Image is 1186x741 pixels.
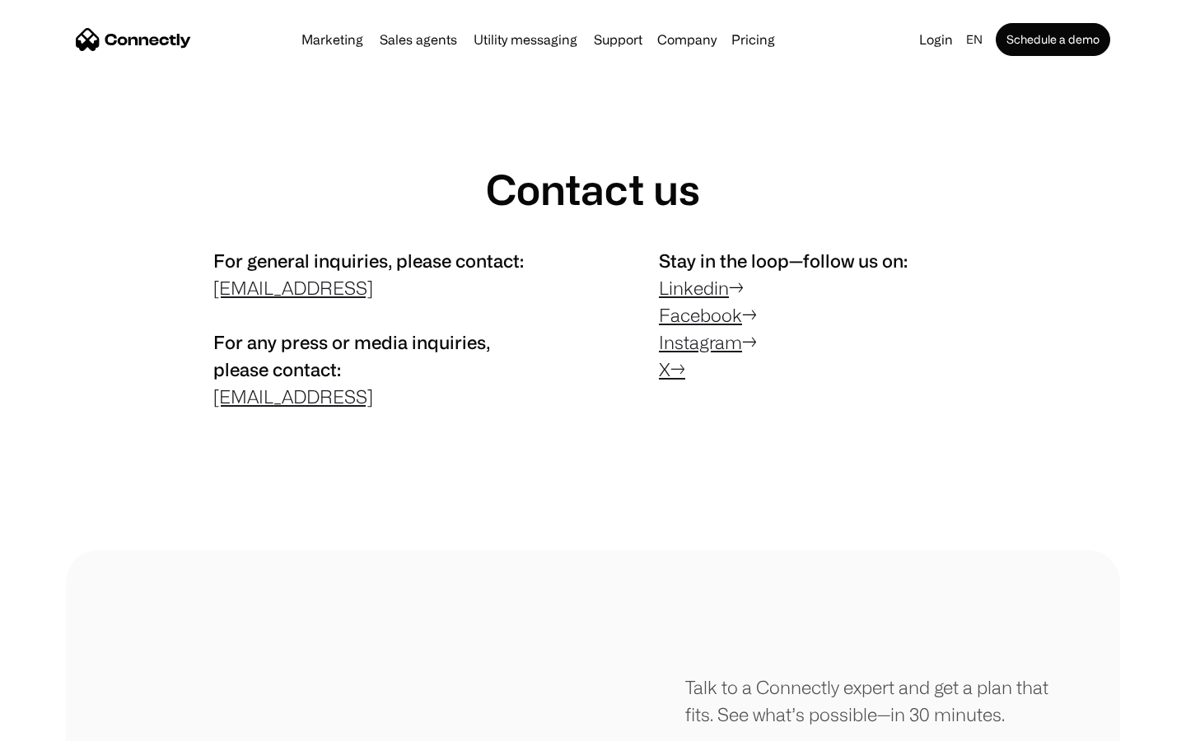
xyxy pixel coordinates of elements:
a: home [76,27,191,52]
a: Schedule a demo [996,23,1110,56]
a: [EMAIL_ADDRESS] [213,277,373,298]
a: Sales agents [373,33,464,46]
a: Utility messaging [467,33,584,46]
div: en [966,28,983,51]
h1: Contact us [486,165,700,214]
div: en [960,28,992,51]
a: Instagram [659,332,742,352]
aside: Language selected: English [16,711,99,735]
a: Support [587,33,649,46]
div: Company [652,28,721,51]
p: → → → [659,247,973,383]
a: Pricing [725,33,782,46]
span: Stay in the loop—follow us on: [659,250,908,271]
a: → [670,359,685,380]
div: Talk to a Connectly expert and get a plan that fits. See what’s possible—in 30 minutes. [685,673,1054,728]
a: Login [913,28,960,51]
span: For any press or media inquiries, please contact: [213,332,490,380]
a: Facebook [659,305,742,325]
a: Linkedin [659,277,729,298]
a: X [659,359,670,380]
a: [EMAIL_ADDRESS] [213,386,373,407]
ul: Language list [33,712,99,735]
span: For general inquiries, please contact: [213,250,524,271]
a: Marketing [295,33,370,46]
div: Company [657,28,717,51]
